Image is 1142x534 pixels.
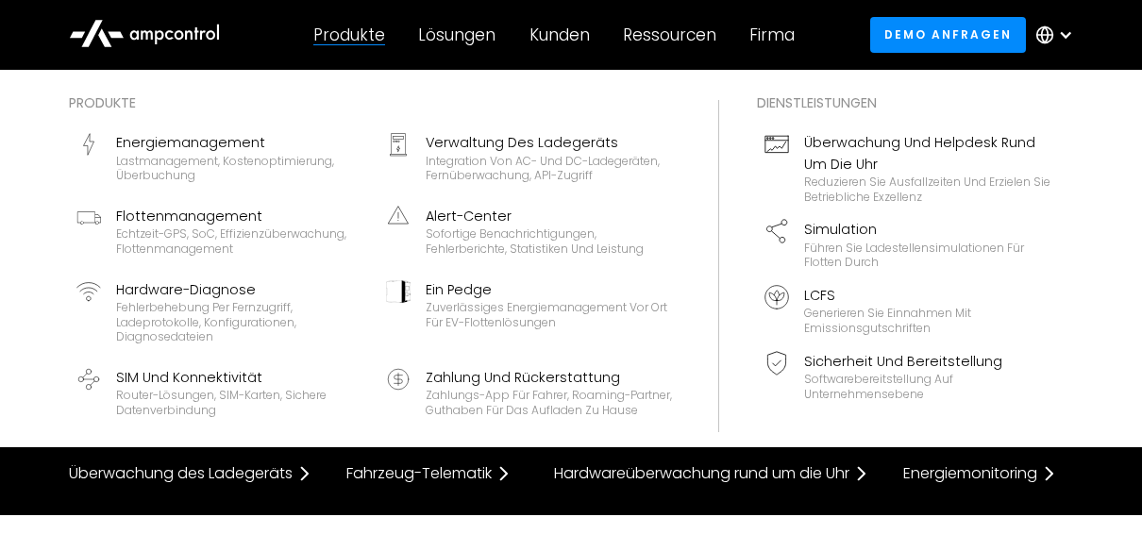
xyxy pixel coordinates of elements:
a: Zahlung und RückerstattungZahlungs-App für Fahrer, Roaming-Partner, Guthaben für das Aufladen zu ... [378,359,680,426]
div: Firma [749,25,795,45]
div: Alert-Center [426,206,673,226]
div: LCFS [804,285,1051,306]
a: Verwaltung des LadegerätsIntegration von AC- und DC-Ladegeräten, Fernüberwachung, API-Zugriff [378,125,680,191]
div: Ein Pedge [426,279,673,300]
div: Hardware-Diagnose [116,279,363,300]
div: Fahrzeug-Telematik [346,466,492,481]
div: Router-Lösungen, SIM-Karten, sichere Datenverbindung [116,388,363,417]
div: Lösungen [418,25,495,45]
div: SIM und Konnektivität [116,367,363,388]
a: FlottenmanagementEchtzeit-GPS, SoC, Effizienzüberwachung, Flottenmanagement [69,198,371,264]
div: Zahlung und Rückerstattung [426,367,673,388]
a: Überwachung und Helpdesk rund um die UhrReduzieren Sie Ausfallzeiten und erzielen Sie betrieblich... [757,125,1059,211]
div: Generieren Sie Einnahmen mit Emissionsgutschriften [804,306,1051,335]
div: Simulation [804,219,1051,240]
div: Überwachung und Helpdesk rund um die Uhr [804,132,1051,175]
div: Lastmanagement, Kostenoptimierung, Überbuchung [116,154,363,183]
div: Produkte [313,25,385,45]
a: EnergiemanagementLastmanagement, Kostenoptimierung, Überbuchung [69,125,371,191]
div: Ressourcen [623,25,716,45]
a: LCFSGenerieren Sie Einnahmen mit Emissionsgutschriften [757,277,1059,343]
div: Zahlungs-App für Fahrer, Roaming-Partner, Guthaben für das Aufladen zu Hause [426,388,673,417]
a: Demo anfragen [870,17,1027,52]
div: Echtzeit-GPS, SoC, Effizienzüberwachung, Flottenmanagement [116,226,363,256]
div: Sicherheit und Bereitstellung [804,351,1051,372]
div: Dienstleistungen [757,92,1059,113]
div: Flottenmanagement [116,206,363,226]
div: Kunden [529,25,590,45]
div: Zuverlässiges Energiemanagement vor Ort für EV-Flottenlösungen [426,300,673,329]
a: SIM und KonnektivitätRouter-Lösungen, SIM-Karten, sichere Datenverbindung [69,359,371,426]
a: Hardwareüberwachung rund um die Uhr [554,462,865,485]
a: Ein PedgeZuverlässiges Energiemanagement vor Ort für EV-Flottenlösungen [378,272,680,352]
a: SimulationFühren Sie Ladestellensimulationen für Flotten durch [757,211,1059,277]
div: Integration von AC- und DC-Ladegeräten, Fernüberwachung, API-Zugriff [426,154,673,183]
div: Energiemanagement [116,132,363,153]
div: Verwaltung des Ladegeräts [426,132,673,153]
a: Sicherheit und BereitstellungSoftwarebereitstellung auf Unternehmensebene [757,343,1059,409]
div: Reduzieren Sie Ausfallzeiten und erzielen Sie betriebliche Exzellenz [804,175,1051,204]
div: Produkte [69,92,680,113]
a: Hardware-DiagnoseFehlerbehebung per Fernzugriff, Ladeprotokolle, Konfigurationen, Diagnosedateien [69,272,371,352]
a: Alert-CenterSofortige Benachrichtigungen, Fehlerberichte, Statistiken und Leistung [378,198,680,264]
div: Führen Sie Ladestellensimulationen für Flotten durch [804,241,1051,270]
div: Überwachung des Ladegeräts [69,466,293,481]
div: Sofortige Benachrichtigungen, Fehlerberichte, Statistiken und Leistung [426,226,673,256]
div: Energiemonitoring [903,466,1037,481]
div: Hardwareüberwachung rund um die Uhr [554,466,849,481]
a: Fahrzeug-Telematik [346,462,516,485]
div: Softwarebereitstellung auf Unternehmensebene [804,372,1051,401]
a: Energiemonitoring [903,462,1073,485]
a: Überwachung des Ladegeräts [69,462,309,485]
div: Fehlerbehebung per Fernzugriff, Ladeprotokolle, Konfigurationen, Diagnosedateien [116,300,363,344]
